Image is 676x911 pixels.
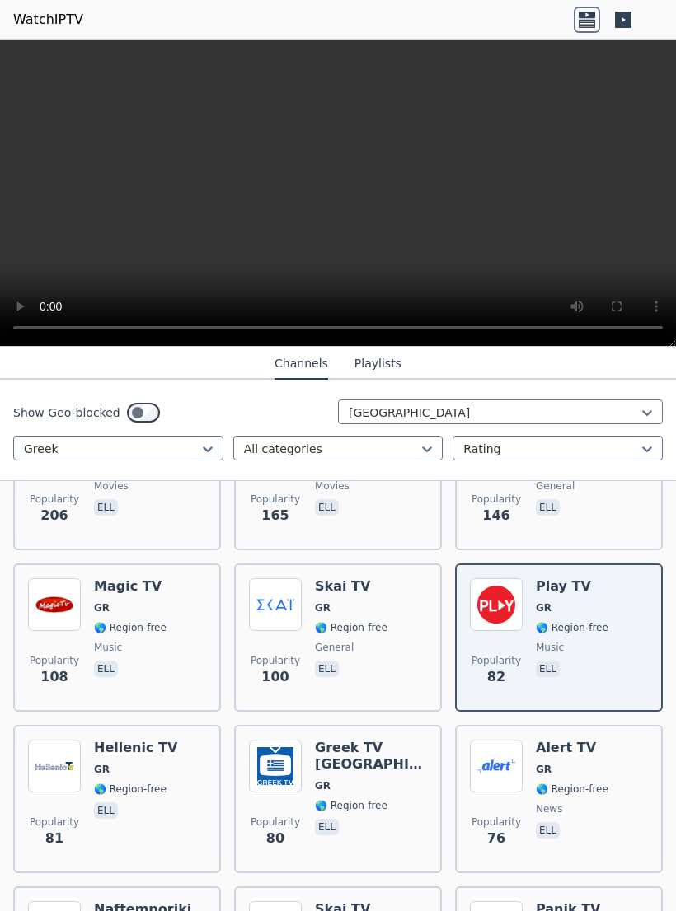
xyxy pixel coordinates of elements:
h6: Play TV [536,578,608,595]
span: Popularity [251,493,300,506]
span: 🌎 Region-free [315,621,387,634]
span: movies [315,479,350,493]
span: 80 [266,829,284,848]
span: 82 [487,667,505,687]
h6: Alert TV [536,740,608,756]
span: general [536,479,575,493]
button: Channels [275,348,328,380]
h6: Greek TV [GEOGRAPHIC_DATA] [315,740,427,773]
span: Popularity [30,493,79,506]
img: Alert TV [470,740,523,792]
span: GR [94,601,110,614]
span: GR [315,779,331,792]
span: Popularity [472,493,521,506]
span: 76 [487,829,505,848]
label: Show Geo-blocked [13,404,120,421]
span: Popularity [251,654,300,667]
span: GR [315,601,331,614]
span: general [315,641,354,654]
span: movies [94,479,129,493]
img: Greek TV London [249,740,302,792]
span: Popularity [472,654,521,667]
img: Play TV [470,578,523,631]
span: GR [94,763,110,776]
span: 🌎 Region-free [536,783,608,796]
p: ell [315,819,339,835]
p: ell [536,661,560,677]
span: music [536,641,564,654]
h6: Hellenic TV [94,740,177,756]
span: GR [536,601,552,614]
p: ell [94,499,118,516]
p: ell [536,499,560,516]
img: Magic TV [28,578,81,631]
h6: Skai TV [315,578,387,595]
button: Playlists [354,348,401,380]
p: ell [315,661,339,677]
span: 🌎 Region-free [315,799,387,812]
p: ell [536,822,560,839]
span: news [536,802,562,815]
span: 🌎 Region-free [94,783,167,796]
span: 206 [40,506,68,526]
span: 81 [45,829,63,848]
span: 100 [261,667,289,687]
span: 165 [261,506,289,526]
span: Popularity [251,815,300,829]
span: music [94,641,122,654]
p: ell [94,802,118,819]
p: ell [315,499,339,516]
p: ell [94,661,118,677]
span: 🌎 Region-free [94,621,167,634]
span: 🌎 Region-free [536,621,608,634]
span: 146 [482,506,509,526]
span: Popularity [472,815,521,829]
span: Popularity [30,654,79,667]
span: Popularity [30,815,79,829]
a: WatchIPTV [13,10,83,30]
span: GR [536,763,552,776]
span: 108 [40,667,68,687]
h6: Magic TV [94,578,167,595]
img: Skai TV [249,578,302,631]
img: Hellenic TV [28,740,81,792]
